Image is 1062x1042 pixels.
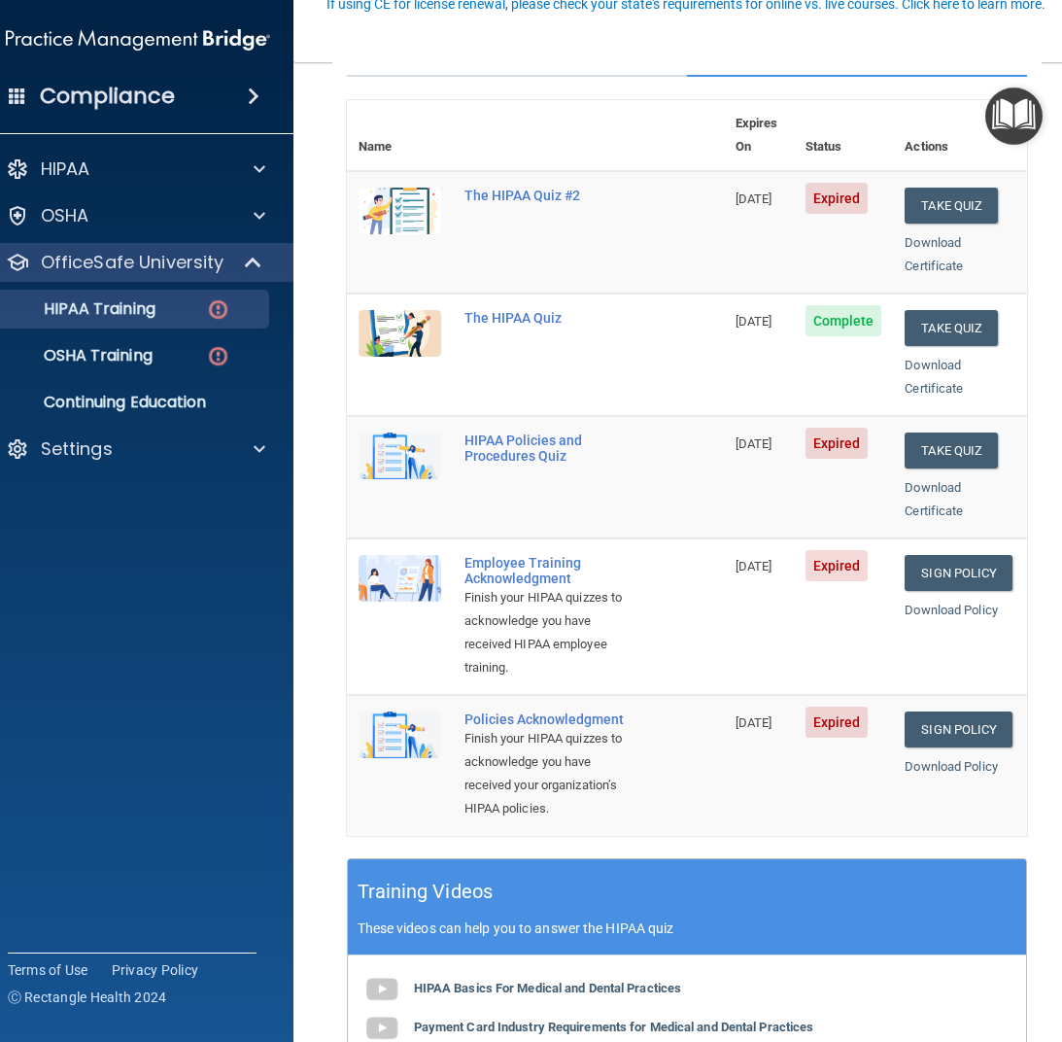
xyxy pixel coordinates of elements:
[736,436,772,451] span: [DATE]
[905,358,963,396] a: Download Certificate
[8,960,88,980] a: Terms of Use
[905,188,998,224] button: Take Quiz
[905,759,998,774] a: Download Policy
[414,1020,814,1034] b: Payment Card Industry Requirements for Medical and Dental Practices
[6,20,270,59] img: PMB logo
[362,970,401,1009] img: gray_youtube_icon.38fcd6cc.png
[206,297,230,322] img: danger-circle.6113f641.png
[736,314,772,329] span: [DATE]
[805,183,869,214] span: Expired
[805,550,869,581] span: Expired
[893,100,1026,171] th: Actions
[8,988,167,1007] span: Ⓒ Rectangle Health 2024
[41,437,113,461] p: Settings
[905,480,963,518] a: Download Certificate
[41,251,224,274] p: OfficeSafe University
[736,559,772,573] span: [DATE]
[794,100,894,171] th: Status
[464,433,627,464] div: HIPAA Policies and Procedures Quiz
[805,707,869,738] span: Expired
[724,100,794,171] th: Expires On
[6,204,265,227] a: OSHA
[6,437,265,461] a: Settings
[464,727,627,820] div: Finish your HIPAA quizzes to acknowledge you have received your organization’s HIPAA policies.
[464,555,627,586] div: Employee Training Acknowledgment
[736,191,772,206] span: [DATE]
[358,920,1016,936] p: These videos can help you to answer the HIPAA quiz
[985,87,1043,145] button: Open Resource Center
[6,251,264,274] a: OfficeSafe University
[905,712,1012,747] a: Sign Policy
[805,305,882,336] span: Complete
[112,960,199,980] a: Privacy Policy
[206,344,230,368] img: danger-circle.6113f641.png
[464,586,627,679] div: Finish your HIPAA quizzes to acknowledge you have received HIPAA employee training.
[905,555,1012,591] a: Sign Policy
[464,712,627,727] div: Policies Acknowledgment
[41,204,89,227] p: OSHA
[358,875,494,909] h5: Training Videos
[464,188,627,203] div: The HIPAA Quiz #2
[905,433,998,469] button: Take Quiz
[805,428,869,459] span: Expired
[905,603,998,617] a: Download Policy
[464,310,627,326] div: The HIPAA Quiz
[40,83,175,110] h4: Compliance
[41,157,90,181] p: HIPAA
[6,157,265,181] a: HIPAA
[736,715,772,730] span: [DATE]
[905,235,963,273] a: Download Certificate
[905,310,998,346] button: Take Quiz
[347,100,453,171] th: Name
[414,981,682,995] b: HIPAA Basics For Medical and Dental Practices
